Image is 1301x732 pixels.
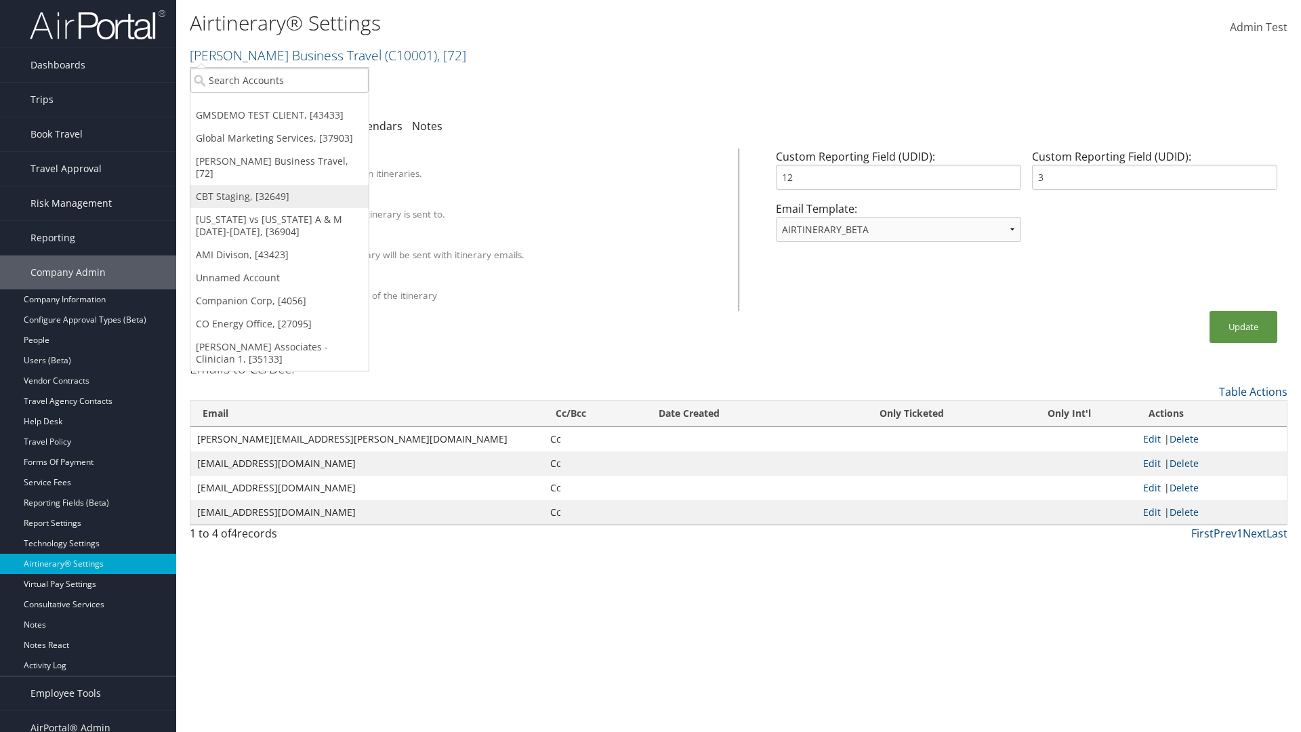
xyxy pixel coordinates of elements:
[646,401,821,427] th: Date Created: activate to sort column ascending
[351,119,402,134] a: Calendars
[1170,432,1199,445] a: Delete
[30,48,85,82] span: Dashboards
[190,500,543,525] td: [EMAIL_ADDRESS][DOMAIN_NAME]
[543,427,646,451] td: Cc
[253,277,722,289] div: Show Survey
[30,221,75,255] span: Reporting
[190,150,369,185] a: [PERSON_NAME] Business Travel, [72]
[543,401,646,427] th: Cc/Bcc: activate to sort column ascending
[1027,148,1283,201] div: Custom Reporting Field (UDID):
[1143,481,1161,494] a: Edit
[30,117,83,151] span: Book Travel
[1143,432,1161,445] a: Edit
[770,201,1027,253] div: Email Template:
[543,476,646,500] td: Cc
[190,476,543,500] td: [EMAIL_ADDRESS][DOMAIN_NAME]
[1230,20,1287,35] span: Admin Test
[1266,526,1287,541] a: Last
[190,68,369,93] input: Search Accounts
[1214,526,1237,541] a: Prev
[190,243,369,266] a: AMI Divison, [43423]
[385,46,437,64] span: ( C10001 )
[190,451,543,476] td: [EMAIL_ADDRESS][DOMAIN_NAME]
[30,152,102,186] span: Travel Approval
[1136,427,1287,451] td: |
[30,9,165,41] img: airportal-logo.png
[253,155,722,167] div: Client Name
[1143,506,1161,518] a: Edit
[190,185,369,208] a: CBT Staging, [32649]
[190,427,543,451] td: [PERSON_NAME][EMAIL_ADDRESS][PERSON_NAME][DOMAIN_NAME]
[190,312,369,335] a: CO Energy Office, [27095]
[30,83,54,117] span: Trips
[1243,526,1266,541] a: Next
[253,236,722,248] div: Attach PDF
[1136,451,1287,476] td: |
[30,256,106,289] span: Company Admin
[1003,401,1136,427] th: Only Int'l: activate to sort column ascending
[190,289,369,312] a: Companion Corp, [4056]
[231,526,237,541] span: 4
[770,148,1027,201] div: Custom Reporting Field (UDID):
[1219,384,1287,399] a: Table Actions
[1237,526,1243,541] a: 1
[190,104,369,127] a: GMSDEMO TEST CLIENT, [43433]
[190,127,369,150] a: Global Marketing Services, [37903]
[30,186,112,220] span: Risk Management
[190,401,543,427] th: Email: activate to sort column ascending
[1136,500,1287,525] td: |
[190,9,922,37] h1: Airtinerary® Settings
[1143,457,1161,470] a: Edit
[190,46,466,64] a: [PERSON_NAME] Business Travel
[1170,457,1199,470] a: Delete
[821,401,1003,427] th: Only Ticketed: activate to sort column ascending
[1136,476,1287,500] td: |
[1170,481,1199,494] a: Delete
[1210,311,1277,343] button: Update
[412,119,442,134] a: Notes
[253,195,722,207] div: Override Email
[543,500,646,525] td: Cc
[543,451,646,476] td: Cc
[1170,506,1199,518] a: Delete
[190,335,369,371] a: [PERSON_NAME] Associates - Clinician 1, [35133]
[1230,7,1287,49] a: Admin Test
[1136,401,1287,427] th: Actions
[1191,526,1214,541] a: First
[30,676,101,710] span: Employee Tools
[190,208,369,243] a: [US_STATE] vs [US_STATE] A & M [DATE]-[DATE], [36904]
[253,248,524,262] label: A PDF version of the itinerary will be sent with itinerary emails.
[437,46,466,64] span: , [ 72 ]
[190,266,369,289] a: Unnamed Account
[190,525,456,548] div: 1 to 4 of records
